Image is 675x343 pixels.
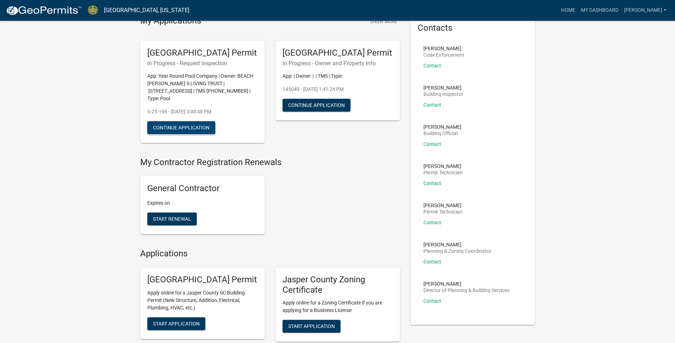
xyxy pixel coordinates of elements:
p: App: Year Round Pool Company | Owner: BEACH [PERSON_NAME] S LIVING TRUST | [STREET_ADDRESS] | TMS... [147,72,258,102]
p: Apply online for a Jasper County SC Building Permit (New Structure, Addition, Electrical, Plumbin... [147,289,258,312]
p: Apply online for a Zoning Certificate if you are applying for a Business License [283,299,393,314]
p: [PERSON_NAME] [423,203,463,208]
a: [PERSON_NAME] [621,4,669,17]
p: [PERSON_NAME] [423,242,491,247]
p: [PERSON_NAME] [423,46,464,51]
wm-registration-list-section: My Contractor Registration Renewals [140,157,400,240]
a: Contact [423,298,441,304]
a: [GEOGRAPHIC_DATA], [US_STATE] [104,4,189,16]
a: Contact [423,259,441,265]
p: [PERSON_NAME] [423,164,463,169]
p: 145049 - [DATE] 1:41:24 PM [283,86,393,93]
a: Contact [423,63,441,68]
span: Start Application [153,321,200,326]
h5: [GEOGRAPHIC_DATA] Permit [147,275,258,285]
button: Continue Application [147,121,215,134]
button: Start Renewal [147,213,197,225]
a: Contact [423,141,441,147]
h5: [GEOGRAPHIC_DATA] Permit [147,48,258,58]
h5: Contacts [418,23,528,33]
p: Building Inspector [423,92,463,97]
h6: In Progress - Owner and Property Info [283,60,393,67]
p: Planning & Zoning Coordinator [423,249,491,254]
p: Permit Technician [423,209,463,214]
p: Expires on [147,199,258,207]
a: Home [558,4,578,17]
p: App: | Owner: | | TMS | Type: [283,72,393,80]
button: Start Application [283,320,341,333]
h5: Jasper County Zoning Certificate [283,275,393,295]
h6: In Progress - Request Inspection [147,60,258,67]
h4: My Contractor Registration Renewals [140,157,400,168]
p: [PERSON_NAME] [423,281,510,286]
a: Contact [423,220,441,225]
h4: Applications [140,249,400,259]
h5: [GEOGRAPHIC_DATA] Permit [283,48,393,58]
button: Continue Application [283,99,350,112]
h4: My Applications [140,16,201,26]
p: Director of Planning & Building Services [423,288,510,293]
p: Permit Technician [423,170,463,175]
p: Building Official [423,131,462,136]
h5: General Contractor [147,183,258,194]
a: Contact [423,180,441,186]
span: Start Renewal [153,216,191,222]
p: [PERSON_NAME] [423,85,463,90]
a: My Dashboard [578,4,621,17]
p: Code Enforcement [423,52,464,57]
img: Jasper County, South Carolina [88,5,98,15]
span: Start Application [288,323,335,329]
button: Start Application [147,317,205,330]
a: Contact [423,102,441,108]
button: Show More [367,16,400,27]
p: S-25-196 - [DATE] 3:00:48 PM [147,108,258,116]
p: [PERSON_NAME] [423,124,462,129]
